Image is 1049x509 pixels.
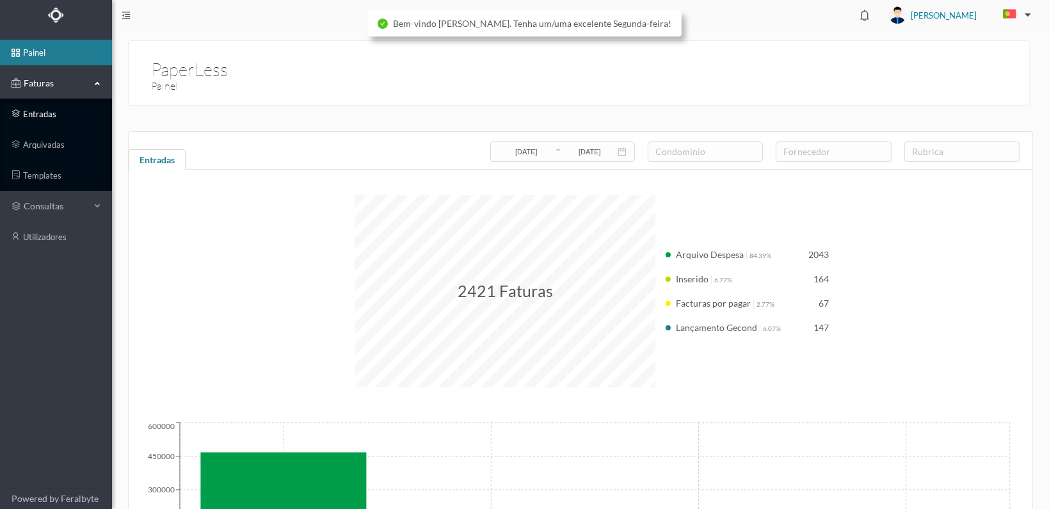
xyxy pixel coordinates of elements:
[393,18,671,29] span: Bem-vindo [PERSON_NAME]. Tenha um/uma excelente Segunda-feira!
[757,300,774,308] span: 2.77%
[813,322,829,333] span: 147
[655,145,749,158] div: condomínio
[24,200,88,213] span: consultas
[148,421,175,430] tspan: 600000
[856,7,873,24] i: icon: bell
[819,298,829,309] span: 67
[912,145,1006,158] div: rubrica
[783,145,877,158] div: fornecedor
[676,249,744,260] span: Arquivo Despesa
[151,56,228,61] h1: PaperLess
[813,273,829,284] span: 164
[20,77,91,90] span: Faturas
[122,11,131,20] i: icon: menu-fold
[458,281,553,300] span: 2421 Faturas
[148,485,175,494] tspan: 300000
[676,322,757,333] span: Lançamento Gecond
[48,7,64,23] img: Logo
[889,6,906,24] img: user_titan3.af2715ee.jpg
[676,273,709,284] span: Inserido
[151,78,586,94] h3: Painel
[618,147,627,156] i: icon: calendar
[763,325,781,332] span: 6.07%
[993,4,1036,25] button: PT
[378,19,388,29] i: icon: check-circle
[148,451,175,460] tspan: 450000
[561,145,618,159] input: Data final
[714,276,732,284] span: 6.77%
[676,298,751,309] span: Facturas por pagar
[129,149,186,175] div: Entradas
[498,145,555,159] input: Data inicial
[808,249,829,260] span: 2043
[749,252,771,259] span: 84.39%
